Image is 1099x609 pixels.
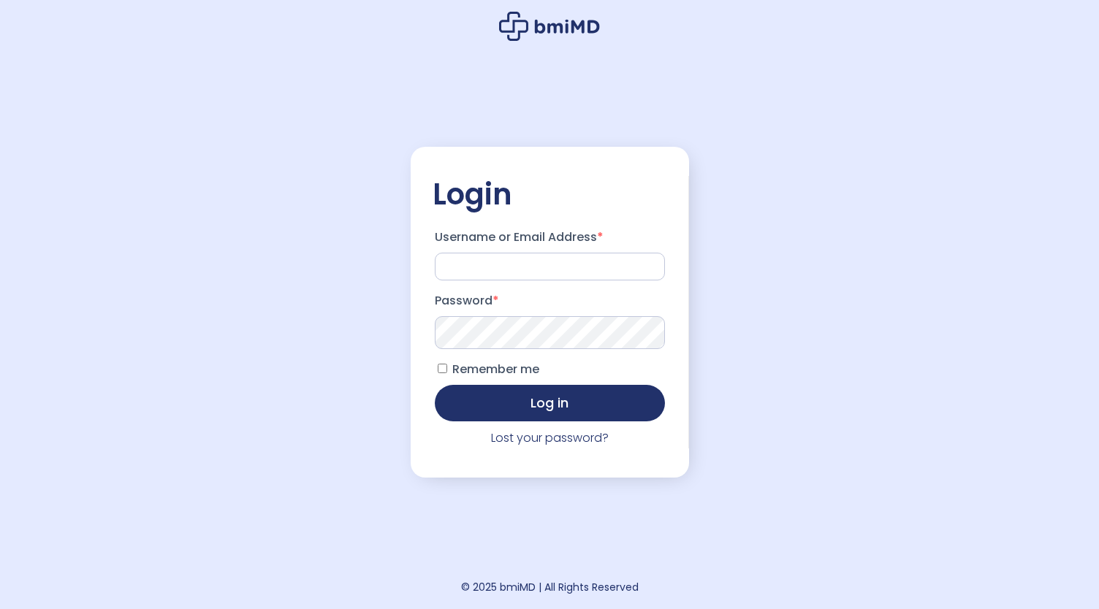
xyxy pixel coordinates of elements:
[461,577,639,597] div: © 2025 bmiMD | All Rights Reserved
[433,176,667,212] h2: Login
[452,361,539,378] span: Remember me
[491,429,609,446] a: Lost your password?
[435,289,665,313] label: Password
[435,226,665,249] label: Username or Email Address
[435,385,665,421] button: Log in
[438,364,447,373] input: Remember me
